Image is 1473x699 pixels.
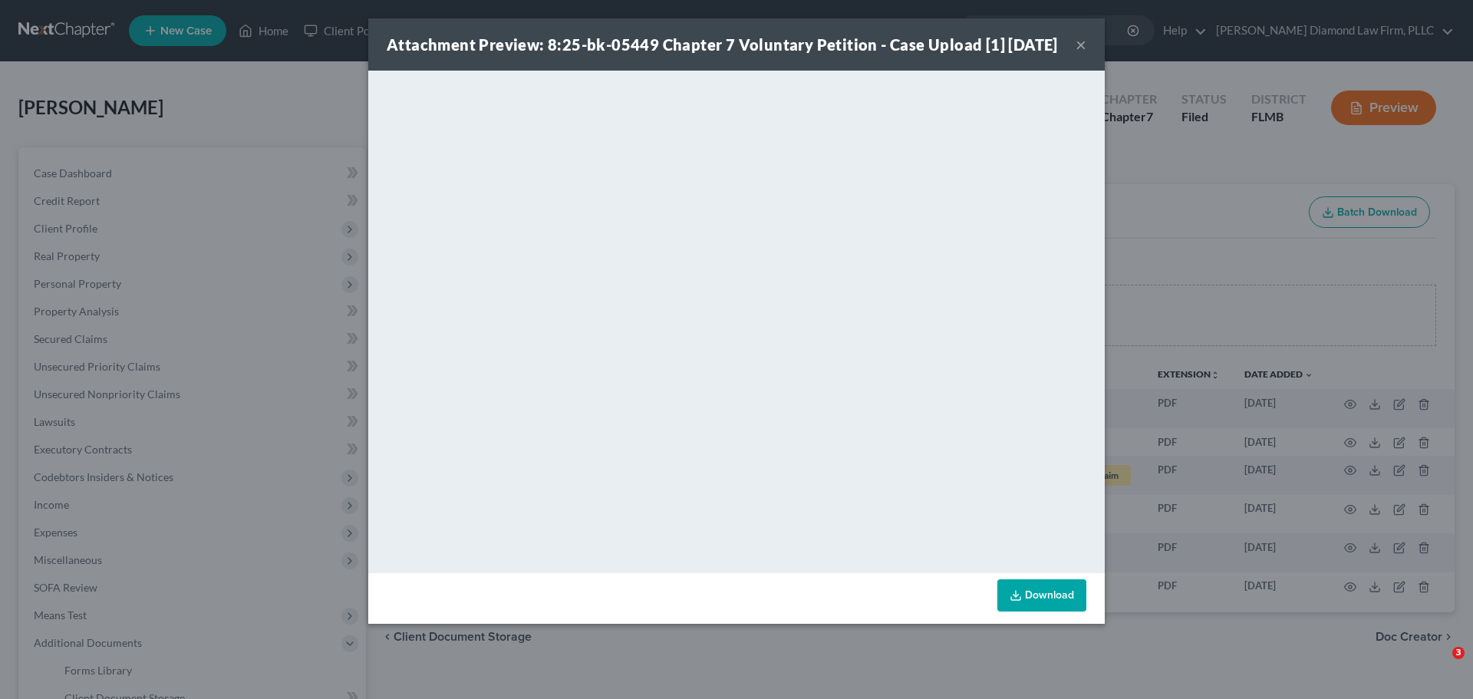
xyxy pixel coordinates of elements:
iframe: Intercom live chat [1421,647,1458,684]
span: 3 [1452,647,1465,659]
strong: Attachment Preview: 8:25-bk-05449 Chapter 7 Voluntary Petition - Case Upload [1] [DATE] [387,35,1058,54]
iframe: To enrich screen reader interactions, please activate Accessibility in Grammarly extension settings [368,71,1105,569]
button: × [1076,35,1086,54]
a: Download [997,579,1086,612]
